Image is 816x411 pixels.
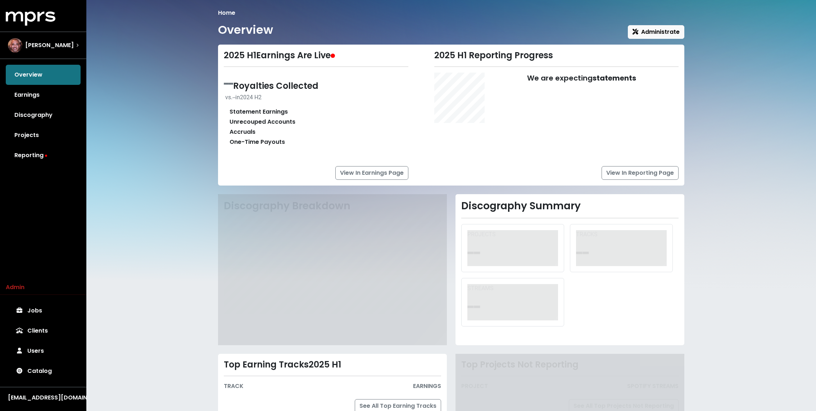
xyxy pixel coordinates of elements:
a: Reporting [6,145,81,165]
a: View In Earnings Page [335,166,408,180]
div: TRACK [224,382,244,391]
a: Earnings [6,85,81,105]
button: [EMAIL_ADDRESS][DOMAIN_NAME] [6,393,81,402]
div: [EMAIL_ADDRESS][DOMAIN_NAME] [8,393,78,402]
div: Unrecouped Accounts [230,118,295,126]
a: Jobs [6,301,81,321]
div: Statement Earnings [230,108,288,116]
a: Clients [6,321,81,341]
a: Projects [6,125,81,145]
span: Administrate [633,28,680,36]
div: vs. -- in 2024 H2 [225,93,408,102]
b: statements [593,73,636,83]
a: View In Reporting Page [602,166,679,180]
div: Top Earning Tracks 2025 H1 [224,360,441,370]
a: Discography [6,105,81,125]
div: 2025 H1 Earnings Are Live [224,50,408,61]
div: One-Time Payouts [230,138,285,146]
div: Accruals [230,128,255,136]
img: The selected account / producer [8,38,22,52]
nav: breadcrumb [218,9,684,17]
a: Catalog [6,361,81,381]
a: mprs logo [6,14,55,22]
span: [PERSON_NAME] [25,41,74,50]
div: 2025 H1 Reporting Progress [434,50,679,61]
span: Royalties Collected [233,80,318,92]
span: -- [224,73,233,93]
div: We are expecting [527,73,636,163]
h1: Overview [218,23,273,37]
button: Administrate [628,25,684,39]
a: Users [6,341,81,361]
h2: Discography Summary [461,200,679,212]
div: EARNINGS [413,382,441,391]
li: Home [218,9,235,17]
